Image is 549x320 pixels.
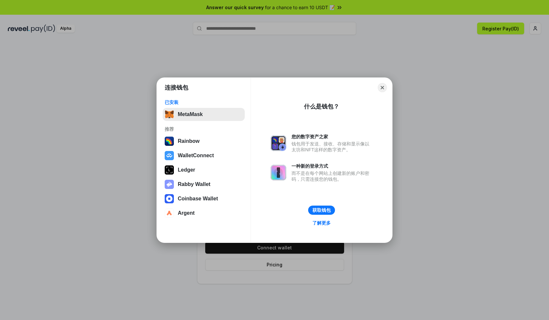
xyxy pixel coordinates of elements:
[163,149,245,162] button: WalletConnect
[378,83,387,92] button: Close
[163,163,245,177] button: Ledger
[165,151,174,160] img: svg+xml,%3Csvg%20width%3D%2228%22%20height%3D%2228%22%20viewBox%3D%220%200%2028%2028%22%20fill%3D...
[178,210,195,216] div: Argent
[291,141,373,153] div: 钱包用于发送、接收、存储和显示像以太坊和NFT这样的数字资产。
[163,108,245,121] button: MetaMask
[165,110,174,119] img: svg+xml,%3Csvg%20fill%3D%22none%22%20height%3D%2233%22%20viewBox%3D%220%200%2035%2033%22%20width%...
[165,99,243,105] div: 已安装
[178,196,218,202] div: Coinbase Wallet
[165,165,174,175] img: svg+xml,%3Csvg%20xmlns%3D%22http%3A%2F%2Fwww.w3.org%2F2000%2Fsvg%22%20width%3D%2228%22%20height%3...
[178,153,214,159] div: WalletConnect
[165,137,174,146] img: svg+xml,%3Csvg%20width%3D%22120%22%20height%3D%22120%22%20viewBox%3D%220%200%20120%20120%22%20fil...
[308,219,335,227] a: 了解更多
[271,165,286,180] img: svg+xml,%3Csvg%20xmlns%3D%22http%3A%2F%2Fwww.w3.org%2F2000%2Fsvg%22%20fill%3D%22none%22%20viewBox...
[165,84,188,92] h1: 连接钱包
[312,220,331,226] div: 了解更多
[178,181,210,187] div: Rabby Wallet
[291,134,373,140] div: 您的数字资产之家
[312,207,331,213] div: 获取钱包
[304,103,339,110] div: 什么是钱包？
[308,206,335,215] button: 获取钱包
[165,126,243,132] div: 推荐
[291,163,373,169] div: 一种新的登录方式
[163,178,245,191] button: Rabby Wallet
[165,180,174,189] img: svg+xml,%3Csvg%20xmlns%3D%22http%3A%2F%2Fwww.w3.org%2F2000%2Fsvg%22%20fill%3D%22none%22%20viewBox...
[291,170,373,182] div: 而不是在每个网站上创建新的账户和密码，只需连接您的钱包。
[163,135,245,148] button: Rainbow
[163,192,245,205] button: Coinbase Wallet
[178,111,203,117] div: MetaMask
[165,194,174,203] img: svg+xml,%3Csvg%20width%3D%2228%22%20height%3D%2228%22%20viewBox%3D%220%200%2028%2028%22%20fill%3D...
[271,135,286,151] img: svg+xml,%3Csvg%20xmlns%3D%22http%3A%2F%2Fwww.w3.org%2F2000%2Fsvg%22%20fill%3D%22none%22%20viewBox...
[163,207,245,220] button: Argent
[178,167,195,173] div: Ledger
[178,138,200,144] div: Rainbow
[165,209,174,218] img: svg+xml,%3Csvg%20width%3D%2228%22%20height%3D%2228%22%20viewBox%3D%220%200%2028%2028%22%20fill%3D...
